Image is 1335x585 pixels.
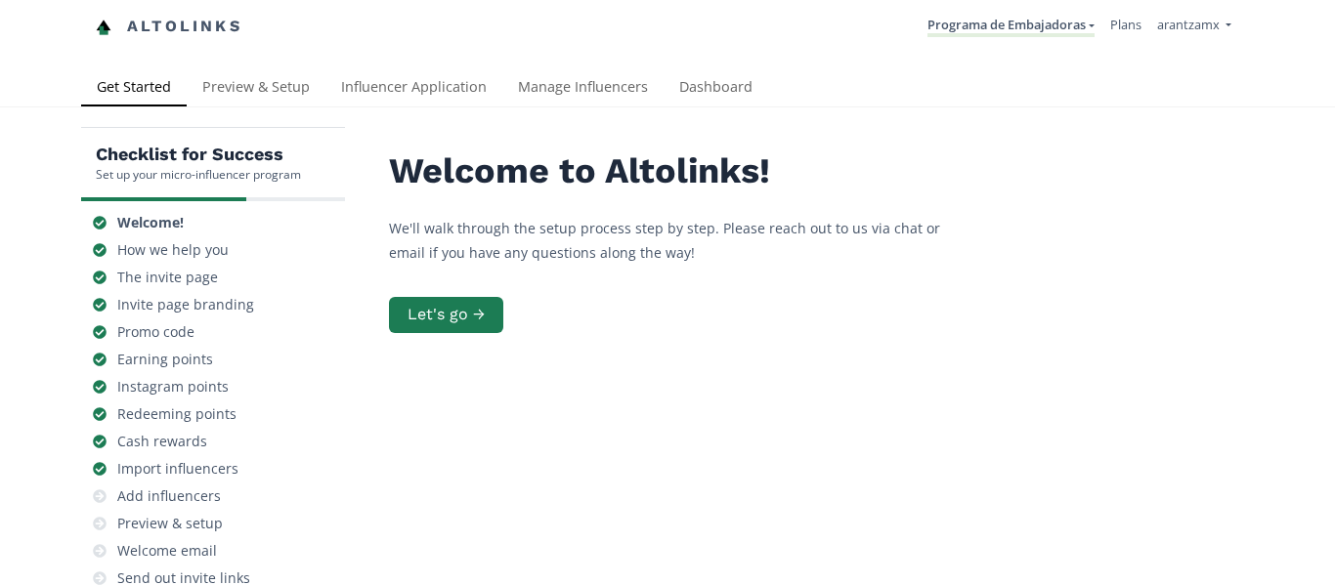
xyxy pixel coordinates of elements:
[117,377,229,397] div: Instagram points
[187,69,325,108] a: Preview & Setup
[96,166,301,183] div: Set up your micro-influencer program
[389,297,503,333] button: Let's go →
[1157,16,1231,38] a: arantzamx
[117,213,184,232] div: Welcome!
[664,69,768,108] a: Dashboard
[117,350,213,369] div: Earning points
[502,69,664,108] a: Manage Influencers
[117,295,254,314] div: Invite page branding
[81,69,187,108] a: Get Started
[117,486,221,506] div: Add influencers
[1157,16,1220,33] span: arantzamx
[96,20,111,35] img: favicon-32x32.png
[325,69,502,108] a: Influencer Application
[117,404,237,424] div: Redeeming points
[389,216,975,265] p: We'll walk through the setup process step by step. Please reach out to us via chat or email if yo...
[117,541,217,561] div: Welcome email
[96,143,301,166] h5: Checklist for Success
[117,514,223,533] div: Preview & setup
[389,151,975,191] h2: Welcome to Altolinks!
[1110,16,1141,33] a: Plans
[117,322,194,342] div: Promo code
[117,459,238,479] div: Import influencers
[117,268,218,287] div: The invite page
[117,240,229,260] div: How we help you
[927,16,1095,37] a: Programa de Embajadoras
[96,11,242,43] a: Altolinks
[117,432,207,451] div: Cash rewards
